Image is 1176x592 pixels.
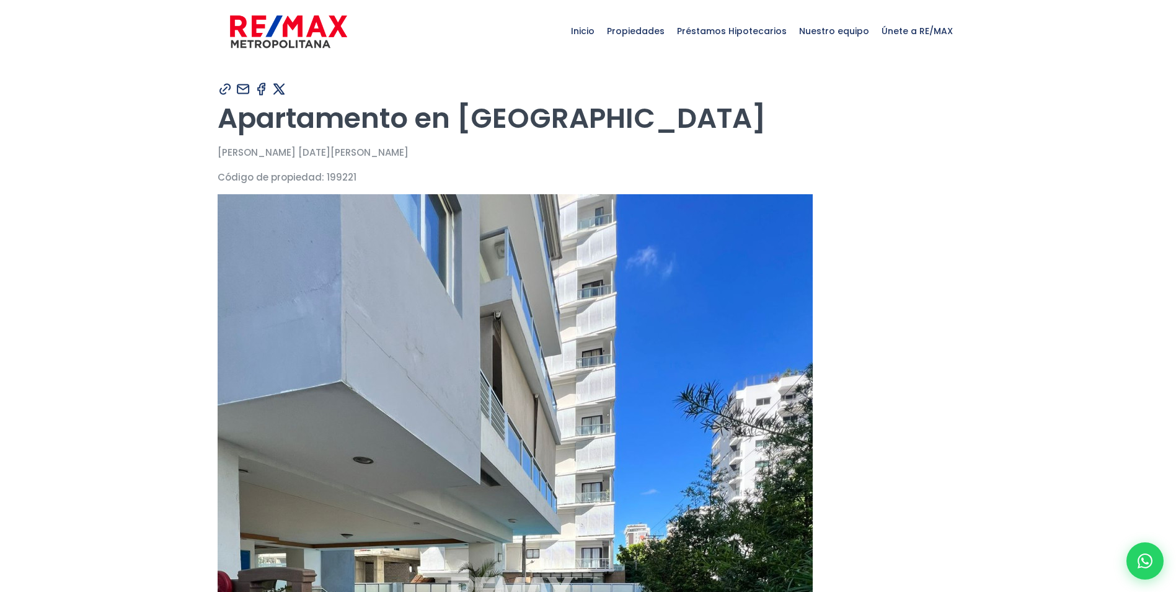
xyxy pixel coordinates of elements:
span: 199221 [327,171,356,184]
span: Propiedades [601,12,671,50]
span: Préstamos Hipotecarios [671,12,793,50]
h1: Apartamento en [GEOGRAPHIC_DATA] [218,101,959,135]
img: Compartir [236,81,251,97]
p: [PERSON_NAME] [DATE][PERSON_NAME] [218,145,959,160]
img: Compartir [254,81,269,97]
img: Compartir [218,81,233,97]
span: Nuestro equipo [793,12,875,50]
span: Código de propiedad: [218,171,324,184]
span: Únete a RE/MAX [875,12,959,50]
img: remax-metropolitana-logo [230,13,347,50]
span: Inicio [565,12,601,50]
img: Compartir [272,81,287,97]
